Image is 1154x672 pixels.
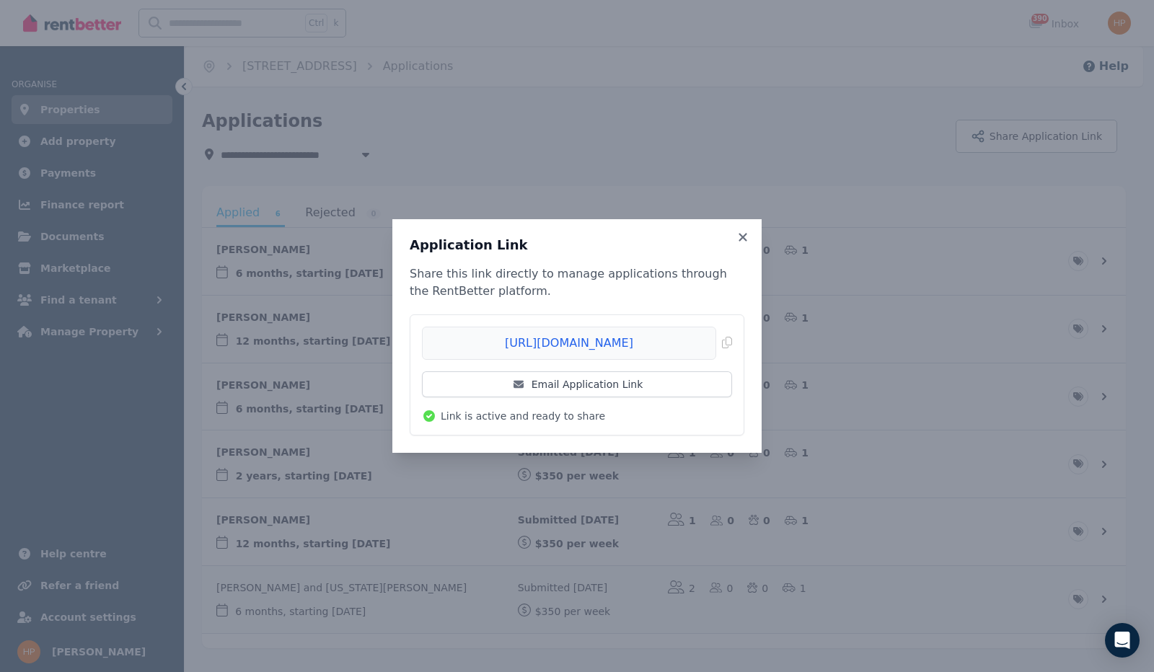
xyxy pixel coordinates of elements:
div: Open Intercom Messenger [1105,623,1140,658]
button: [URL][DOMAIN_NAME] [422,327,732,360]
a: Email Application Link [422,371,732,397]
h3: Application Link [410,236,744,254]
p: Share this link directly to manage applications through the RentBetter platform. [410,265,744,300]
span: Link is active and ready to share [441,409,605,423]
